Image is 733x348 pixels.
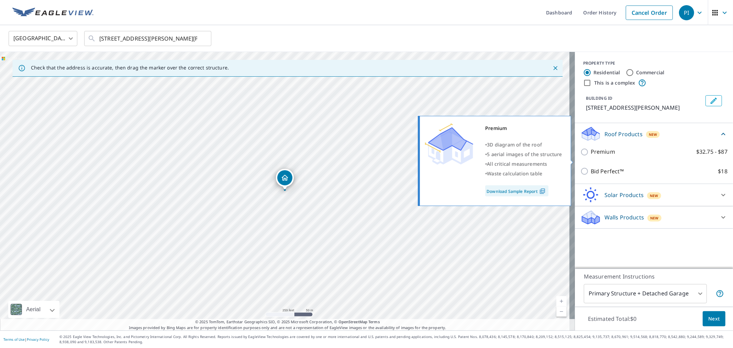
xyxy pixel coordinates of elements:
div: Aerial [24,301,43,318]
button: Close [551,64,560,73]
span: 3D diagram of the roof [487,141,542,148]
div: Walls ProductsNew [580,209,728,226]
div: • [485,169,562,178]
span: © 2025 TomTom, Earthstar Geographics SIO, © 2025 Microsoft Corporation, © [195,319,380,325]
a: Download Sample Report [485,185,548,196]
img: EV Logo [12,8,93,18]
div: PROPERTY TYPE [583,60,725,66]
button: Next [703,311,725,327]
a: Current Level 17, Zoom In [556,296,567,306]
button: Edit building 1 [706,95,722,106]
div: Roof ProductsNew [580,126,728,142]
a: OpenStreetMap [338,319,367,324]
label: Residential [593,69,620,76]
span: All critical measurements [487,161,547,167]
p: [STREET_ADDRESS][PERSON_NAME] [586,104,703,112]
label: This is a complex [594,79,635,86]
div: PI [679,5,694,20]
p: Roof Products [604,130,643,138]
a: Cancel Order [626,6,673,20]
div: Aerial [8,301,59,318]
p: $18 [718,167,728,176]
p: Solar Products [604,191,644,199]
p: | [3,337,49,341]
input: Search by address or latitude-longitude [99,29,197,48]
span: Next [708,315,720,323]
div: [GEOGRAPHIC_DATA] [9,29,77,48]
span: 5 aerial images of the structure [487,151,562,157]
span: New [650,215,659,221]
a: Privacy Policy [27,337,49,342]
p: Check that the address is accurate, then drag the marker over the correct structure. [31,65,229,71]
p: BUILDING ID [586,95,612,101]
img: Premium [425,123,473,165]
p: Bid Perfect™ [591,167,624,176]
label: Commercial [636,69,665,76]
p: © 2025 Eagle View Technologies, Inc. and Pictometry International Corp. All Rights Reserved. Repo... [59,334,730,345]
p: Premium [591,148,615,156]
div: Dropped pin, building 1, Residential property, 745 Fourness Dr West Sacramento, CA 95605 [276,169,294,190]
div: Premium [485,123,562,133]
span: Your report will include the primary structure and a detached garage if one exists. [716,290,724,298]
p: Estimated Total: $0 [582,311,642,326]
div: • [485,140,562,150]
img: Pdf Icon [538,188,547,194]
div: Primary Structure + Detached Garage [584,284,707,303]
span: New [649,132,657,137]
p: $32.75 - $87 [696,148,728,156]
div: • [485,159,562,169]
a: Terms of Use [3,337,25,342]
div: Solar ProductsNew [580,187,728,203]
a: Terms [368,319,380,324]
a: Current Level 17, Zoom Out [556,306,567,317]
p: Walls Products [604,213,644,221]
span: Waste calculation table [487,170,542,177]
span: New [650,193,658,198]
div: • [485,150,562,159]
p: Measurement Instructions [584,272,724,281]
